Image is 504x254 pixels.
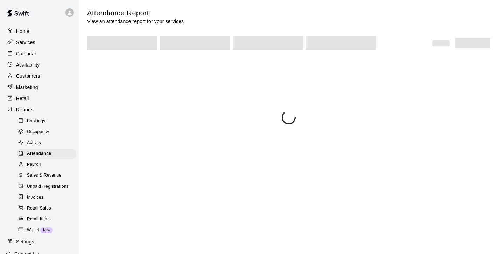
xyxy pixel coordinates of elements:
a: Occupancy [17,126,79,137]
p: Customers [16,73,40,80]
span: Retail Items [27,216,51,223]
p: Services [16,39,35,46]
p: Retail [16,95,29,102]
a: Customers [6,71,73,81]
a: Marketing [6,82,73,92]
div: Unpaid Registrations [17,182,76,192]
div: WalletNew [17,225,76,235]
span: Retail Sales [27,205,51,212]
span: Payroll [27,161,41,168]
a: Sales & Revenue [17,170,79,181]
a: Retail Items [17,214,79,225]
span: Wallet [27,227,39,234]
a: Home [6,26,73,36]
div: Bookings [17,116,76,126]
span: Invoices [27,194,43,201]
p: Calendar [16,50,36,57]
div: Payroll [17,160,76,170]
div: Attendance [17,149,76,159]
div: Invoices [17,193,76,202]
span: Occupancy [27,129,49,136]
p: Settings [16,238,34,245]
a: Bookings [17,116,79,126]
span: New [40,228,53,232]
div: Activity [17,138,76,148]
a: Unpaid Registrations [17,181,79,192]
p: View an attendance report for your services [87,18,184,25]
a: WalletNew [17,225,79,235]
div: Retail Items [17,214,76,224]
p: Home [16,28,29,35]
div: Sales & Revenue [17,171,76,180]
a: Retail [6,93,73,104]
span: Activity [27,139,41,146]
a: Retail Sales [17,203,79,214]
a: Calendar [6,48,73,59]
a: Reports [6,104,73,115]
p: Marketing [16,84,38,91]
h5: Attendance Report [87,8,184,18]
p: Reports [16,106,34,113]
a: Attendance [17,149,79,159]
div: Retail Sales [17,204,76,213]
p: Availability [16,61,40,68]
a: Invoices [17,192,79,203]
div: Occupancy [17,127,76,137]
a: Services [6,37,73,48]
span: Unpaid Registrations [27,183,69,190]
span: Sales & Revenue [27,172,62,179]
a: Activity [17,138,79,149]
a: Payroll [17,159,79,170]
span: Attendance [27,150,51,157]
a: Availability [6,60,73,70]
a: Settings [6,236,73,247]
span: Bookings [27,118,45,125]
